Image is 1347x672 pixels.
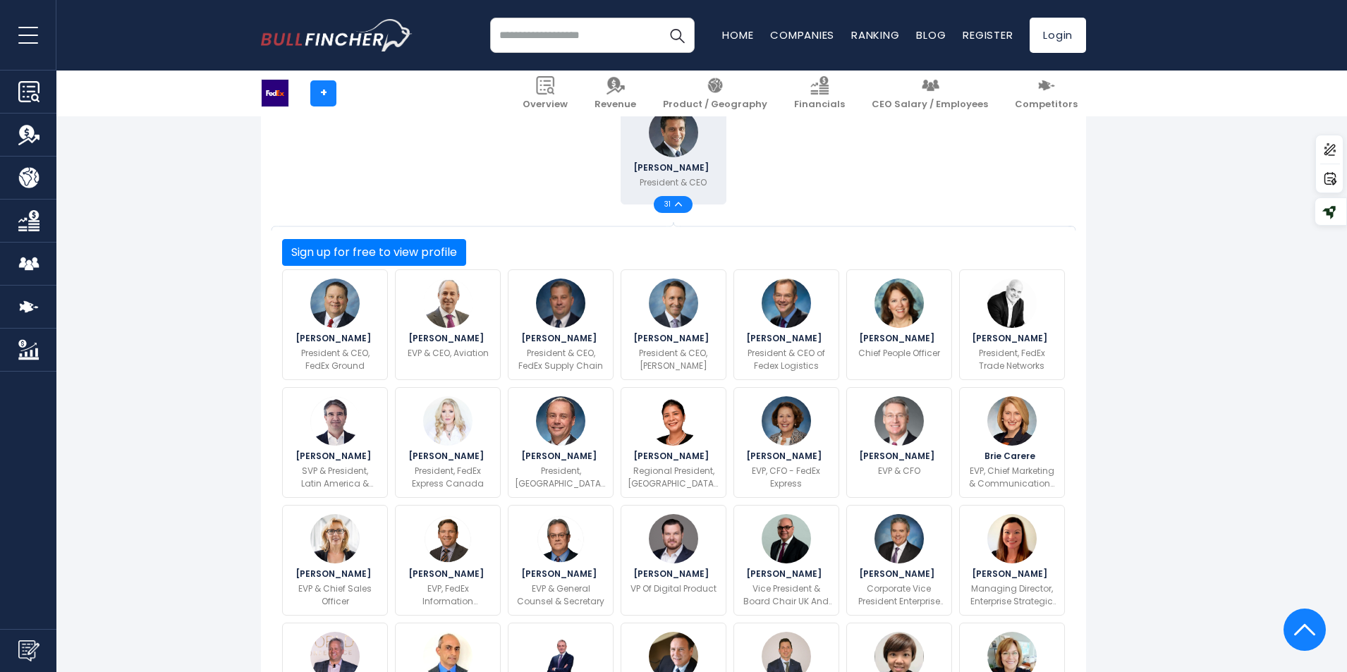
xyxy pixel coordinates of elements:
[423,279,473,328] img: Scot Struminger
[628,465,719,490] p: Regional President, [GEOGRAPHIC_DATA], [GEOGRAPHIC_DATA] & [GEOGRAPHIC_DATA], FedEx Express
[846,269,952,380] a: Tracy Brightman [PERSON_NAME] Chief People Officer
[770,28,834,42] a: Companies
[846,505,952,616] a: Mike Callender [PERSON_NAME] Corporate Vice President Enterprise Business Services
[859,452,939,460] span: [PERSON_NAME]
[621,99,726,204] a: Rajesh Subramaniam [PERSON_NAME] President & CEO 31
[762,396,811,446] img: Elise L. Jordan
[404,465,492,490] p: President, FedEx Express Canada
[987,279,1037,328] img: Patrick Moebel
[654,71,776,116] a: Product / Geography
[794,99,845,111] span: Financials
[633,452,713,460] span: [PERSON_NAME]
[746,452,826,460] span: [PERSON_NAME]
[630,582,717,595] p: VP Of Digital Product
[291,465,379,490] p: SVP & President, Latin America & Caribbean - FedEx Express
[621,505,726,616] a: Austin Luhman [PERSON_NAME] VP Of Digital Product
[762,279,811,328] img: Udo Lange
[878,465,920,477] p: EVP & CFO
[536,279,585,328] img: Scott Temple
[282,505,388,616] a: Jill Brannon [PERSON_NAME] EVP & Chief Sales Officer
[515,465,607,490] p: President, [GEOGRAPHIC_DATA], [GEOGRAPHIC_DATA], [GEOGRAPHIC_DATA] MEISA
[874,514,924,563] img: Mike Callender
[630,347,717,372] p: President & CEO, [PERSON_NAME]
[968,347,1056,372] p: President, FedEx Trade Networks
[291,347,379,372] p: President & CEO, FedEx Ground
[408,347,489,360] p: EVP & CEO, Aviation
[640,176,707,189] p: President & CEO
[423,396,473,446] img: Lisa Lisson
[985,452,1040,460] span: Brie Carere
[423,514,473,563] img: Robert B. Carter
[633,334,713,343] span: [PERSON_NAME]
[746,334,826,343] span: [PERSON_NAME]
[722,28,753,42] a: Home
[859,334,939,343] span: [PERSON_NAME]
[633,164,713,172] span: [PERSON_NAME]
[851,28,899,42] a: Ranking
[987,514,1037,563] img: Kristy Johnston
[874,396,924,446] img: John Dietrich
[846,387,952,498] a: John Dietrich [PERSON_NAME] EVP & CFO
[310,279,360,328] img: John A. Smith
[987,396,1037,446] img: Brie Carere
[743,347,830,372] p: President & CEO of Fedex Logistics
[514,71,576,116] a: Overview
[1006,71,1086,116] a: Competitors
[408,334,488,343] span: [PERSON_NAME]
[295,452,375,460] span: [PERSON_NAME]
[395,505,501,616] a: Robert B. Carter [PERSON_NAME] EVP, FedEx Information Services, & CIO
[972,570,1052,578] span: [PERSON_NAME]
[972,334,1052,343] span: [PERSON_NAME]
[536,514,585,563] img: Mark R. Allen
[408,570,488,578] span: [PERSON_NAME]
[664,201,675,208] span: 31
[741,582,831,608] p: Vice President & Board Chair UK And [GEOGRAPHIC_DATA]
[746,570,826,578] span: [PERSON_NAME]
[310,80,336,106] a: +
[659,18,695,53] button: Search
[872,99,988,111] span: CEO Salary / Employees
[586,71,645,116] a: Revenue
[858,347,940,360] p: Chief People Officer
[649,108,698,157] img: Rajesh Subramaniam
[282,269,388,380] a: John A. Smith [PERSON_NAME] President & CEO, FedEx Ground
[959,269,1065,380] a: Patrick Moebel [PERSON_NAME] President, FedEx Trade Networks
[282,387,388,498] a: Luiz Vasconcelos [PERSON_NAME] SVP & President, Latin America & Caribbean - FedEx Express
[310,396,360,446] img: Luiz Vasconcelos
[916,28,946,42] a: Blog
[395,387,501,498] a: Lisa Lisson [PERSON_NAME] President, FedEx Express Canada
[395,269,501,380] a: Scot Struminger [PERSON_NAME] EVP & CEO, Aviation
[295,570,375,578] span: [PERSON_NAME]
[733,505,839,616] a: Robert Peto [PERSON_NAME] Vice President & Board Chair UK And [GEOGRAPHIC_DATA]
[649,279,698,328] img: Lance Moll
[762,514,811,563] img: Robert Peto
[621,387,726,498] a: Kawal Preet [PERSON_NAME] Regional President, [GEOGRAPHIC_DATA], [GEOGRAPHIC_DATA] & [GEOGRAPHIC_...
[404,582,492,608] p: EVP, FedEx Information Services, & CIO
[310,514,360,563] img: Jill Brannon
[282,239,466,266] button: Sign up for free to view profile
[1015,99,1078,111] span: Competitors
[968,465,1056,490] p: EVP, Chief Marketing & Communications Officer
[959,387,1065,498] a: Brie Carere Brie Carere EVP, Chief Marketing & Communications Officer
[743,465,830,490] p: EVP, CFO - FedEx Express
[649,396,698,446] img: Kawal Preet
[1030,18,1086,53] a: Login
[508,269,614,380] a: Scott Temple [PERSON_NAME] President & CEO, FedEx Supply Chain
[621,269,726,380] a: Lance Moll [PERSON_NAME] President & CEO, [PERSON_NAME]
[517,347,604,372] p: President & CEO, FedEx Supply Chain
[521,452,601,460] span: [PERSON_NAME]
[261,19,413,51] a: Go to homepage
[855,582,943,608] p: Corporate Vice President Enterprise Business Services
[859,570,939,578] span: [PERSON_NAME]
[295,334,375,343] span: [PERSON_NAME]
[963,28,1013,42] a: Register
[508,505,614,616] a: Mark R. Allen [PERSON_NAME] EVP & General Counsel & Secretary
[968,582,1056,608] p: Managing Director, Enterprise Strategic Program Management, Transformation Office
[733,269,839,380] a: Udo Lange [PERSON_NAME] President & CEO of Fedex Logistics
[523,99,568,111] span: Overview
[874,279,924,328] img: Tracy Brightman
[262,80,288,106] img: FDX logo
[863,71,996,116] a: CEO Salary / Employees
[408,452,488,460] span: [PERSON_NAME]
[521,570,601,578] span: [PERSON_NAME]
